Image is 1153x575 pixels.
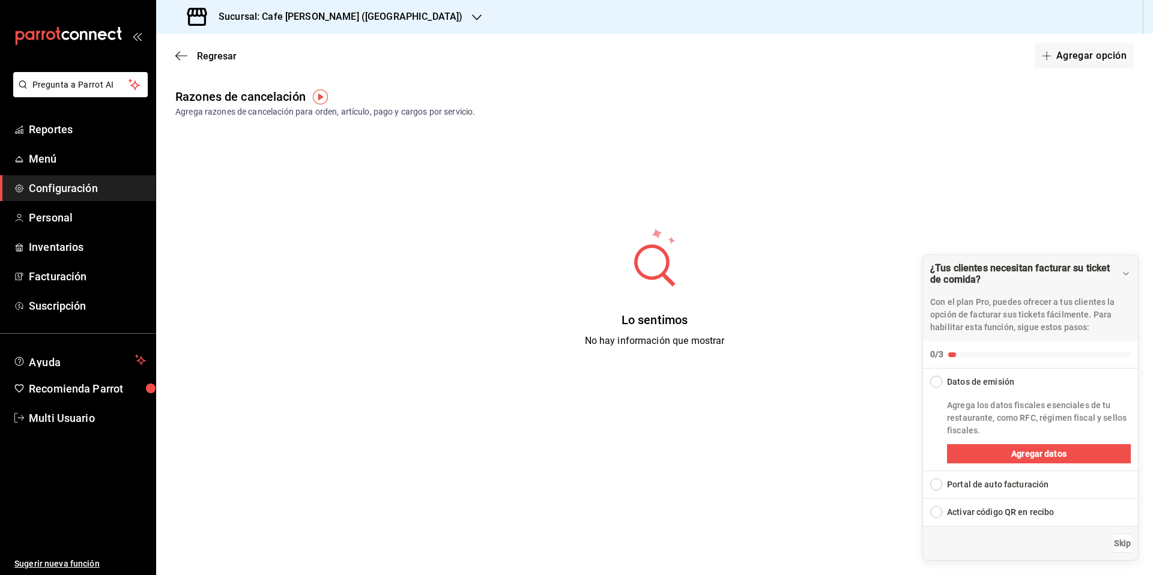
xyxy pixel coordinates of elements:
[29,151,146,167] span: Menú
[132,31,142,41] button: open_drawer_menu
[947,506,1055,519] div: Activar código QR en recibo
[29,381,146,397] span: Recomienda Parrot
[930,262,1121,285] div: ¿Tus clientes necesitan facturar su ticket de comida?
[29,180,146,196] span: Configuración
[13,72,148,97] button: Pregunta a Parrot AI
[29,410,146,426] span: Multi Usuario
[29,239,146,255] span: Inventarios
[947,376,1014,388] div: Datos de emisión
[32,79,129,91] span: Pregunta a Parrot AI
[1114,534,1131,553] button: Skip
[175,88,306,106] div: Razones de cancelación
[1035,43,1134,68] button: Agregar opción
[930,296,1131,334] p: Con el plan Pro, puedes ofrecer a tus clientes la opción de facturar sus tickets fácilmente. Para...
[923,255,1138,341] div: Drag to move checklist
[197,50,237,62] span: Regresar
[923,369,1138,388] button: Collapse Checklist
[947,444,1131,463] button: Agregar datos
[947,399,1131,437] p: Agrega los datos fiscales esenciales de tu restaurante, como RFC, régimen fiscal y sellos fiscales.
[923,255,1138,368] button: Collapse Checklist
[923,499,1138,526] button: Expand Checklist
[947,478,1049,491] div: Portal de auto facturación
[29,121,146,137] span: Reportes
[29,353,130,367] span: Ayuda
[313,89,328,104] img: Tooltip marker
[8,87,148,100] a: Pregunta a Parrot AI
[923,471,1138,498] button: Expand Checklist
[209,10,462,24] h3: Sucursal: Cafe [PERSON_NAME] ([GEOGRAPHIC_DATA])
[922,254,1139,561] div: ¿Tus clientes necesitan facturar su ticket de comida?
[1114,537,1131,550] span: Skip
[585,335,725,346] span: No hay información que mostrar
[14,558,146,570] span: Sugerir nueva función
[585,311,725,329] div: Lo sentimos
[175,106,1134,118] div: Agrega razones de cancelación para orden, artículo, pago y cargos por servicio.
[930,348,943,361] div: 0/3
[175,50,237,62] button: Regresar
[29,298,146,314] span: Suscripción
[29,268,146,284] span: Facturación
[29,209,146,226] span: Personal
[1011,448,1067,460] span: Agregar datos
